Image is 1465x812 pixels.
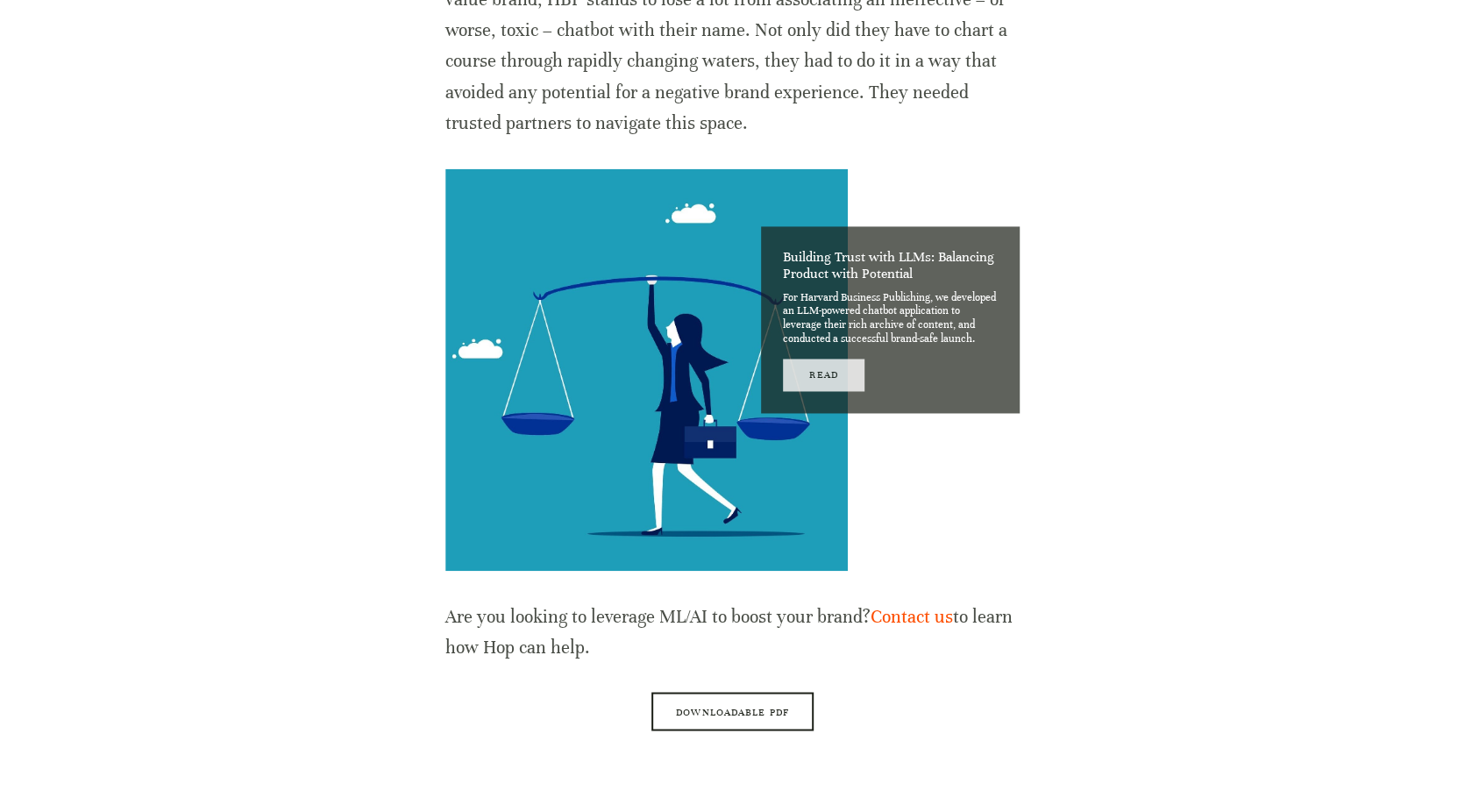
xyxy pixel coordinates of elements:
p: Are you looking to leverage ML/AI to boost your brand? to learn how Hop can help. [445,601,1020,662]
a: Read [783,359,864,391]
p: For Harvard Business Publishing, we developed an LLM-powered chatbot application to leverage thei... [783,291,998,345]
p: Building Trust with LLMs: Balancing Product with Potential [783,248,998,282]
a: Contact us [871,605,953,627]
a: Downloadable PDF [651,692,814,730]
